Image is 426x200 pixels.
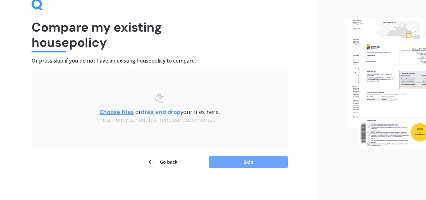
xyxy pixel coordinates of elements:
[345,18,426,149] img: files.webp
[209,156,288,168] button: Skip
[32,58,288,64] h4: Or press skip if you do not have an existing house policy to compare.
[147,156,178,168] button: Go back
[100,108,134,116] u: Choose files
[141,108,180,116] b: drag and drop
[44,117,275,124] div: e.g Policy schedules, renewal documents...
[32,20,288,50] h1: Compare my existing house policy
[100,108,220,116] span: or your files here.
